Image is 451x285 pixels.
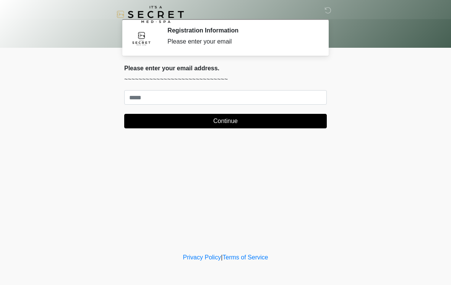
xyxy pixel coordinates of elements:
p: ~~~~~~~~~~~~~~~~~~~~~~~~~~~~~ [124,75,327,84]
h2: Registration Information [167,27,315,34]
img: Agent Avatar [130,27,153,50]
h2: Please enter your email address. [124,65,327,72]
a: Privacy Policy [183,254,221,261]
a: | [221,254,222,261]
a: Terms of Service [222,254,268,261]
img: It's A Secret Med Spa Logo [117,6,184,23]
div: Please enter your email [167,37,315,46]
button: Continue [124,114,327,128]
